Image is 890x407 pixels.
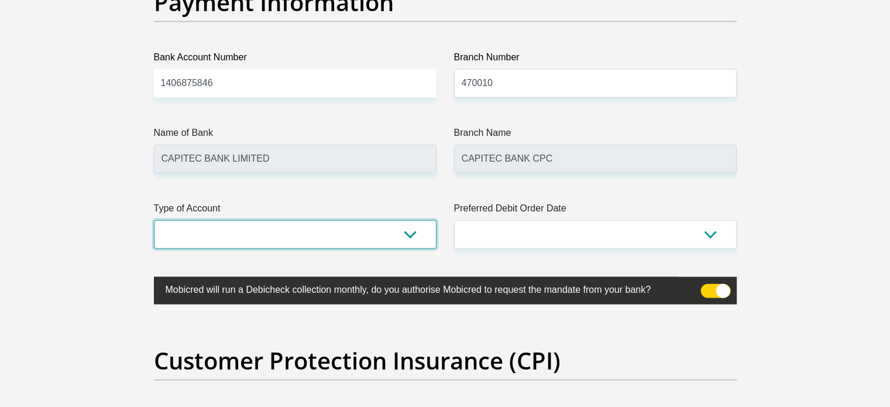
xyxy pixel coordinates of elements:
[154,50,437,69] label: Bank Account Number
[454,201,737,220] label: Preferred Debit Order Date
[154,126,437,145] label: Name of Bank
[454,145,737,173] input: Branch Name
[454,126,737,145] label: Branch Name
[454,69,737,98] input: Branch Number
[154,69,437,98] input: Bank Account Number
[154,347,737,375] h2: Customer Protection Insurance (CPI)
[454,50,737,69] label: Branch Number
[154,277,678,300] label: Mobicred will run a Debicheck collection monthly, do you authorise Mobicred to request the mandat...
[154,201,437,220] label: Type of Account
[154,145,437,173] input: Name of Bank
